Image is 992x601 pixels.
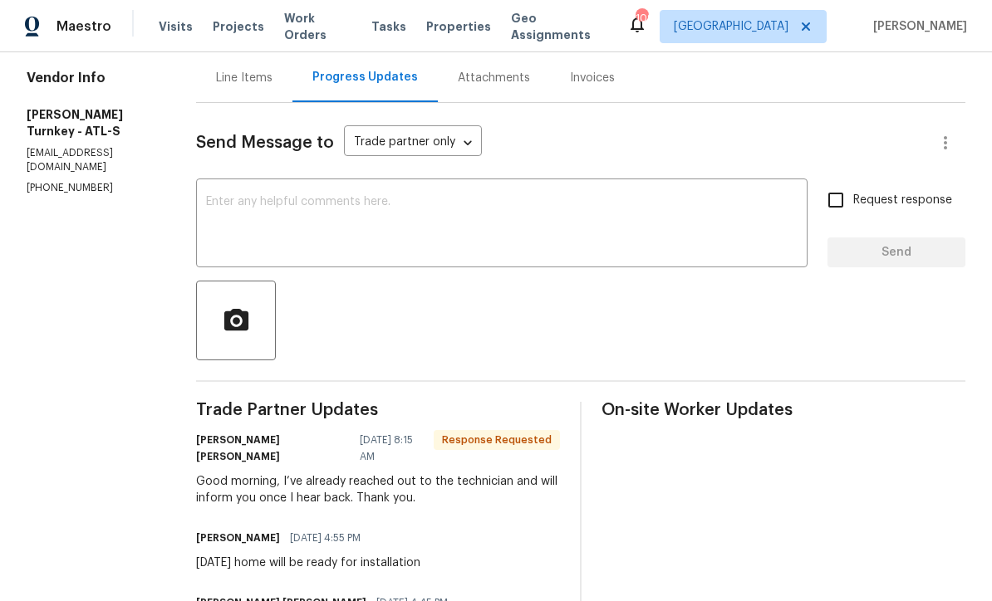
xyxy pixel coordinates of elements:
[196,432,350,465] h6: [PERSON_NAME] [PERSON_NAME]
[196,473,560,506] div: Good morning, I’ve already reached out to the technician and will inform you once I hear back. Th...
[213,18,264,35] span: Projects
[27,70,156,86] h4: Vendor Info
[426,18,491,35] span: Properties
[570,70,615,86] div: Invoices
[371,21,406,32] span: Tasks
[360,432,424,465] span: [DATE] 8:15 AM
[344,129,482,157] div: Trade partner only
[674,18,788,35] span: [GEOGRAPHIC_DATA]
[27,106,156,139] h5: [PERSON_NAME] Turnkey - ATL-S
[196,402,560,418] span: Trade Partner Updates
[867,18,967,35] span: [PERSON_NAME]
[312,69,418,86] div: Progress Updates
[284,10,351,43] span: Work Orders
[159,18,193,35] span: Visits
[636,10,647,27] div: 109
[435,432,558,448] span: Response Requested
[602,402,965,418] span: On-site Worker Updates
[458,70,530,86] div: Attachments
[27,146,156,174] p: [EMAIL_ADDRESS][DOMAIN_NAME]
[290,530,361,546] span: [DATE] 4:55 PM
[196,555,420,571] div: [DATE] home will be ready for installation
[196,134,334,151] span: Send Message to
[196,530,280,546] h6: [PERSON_NAME]
[56,18,111,35] span: Maestro
[511,10,607,43] span: Geo Assignments
[853,192,952,209] span: Request response
[27,181,156,195] p: [PHONE_NUMBER]
[216,70,273,86] div: Line Items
